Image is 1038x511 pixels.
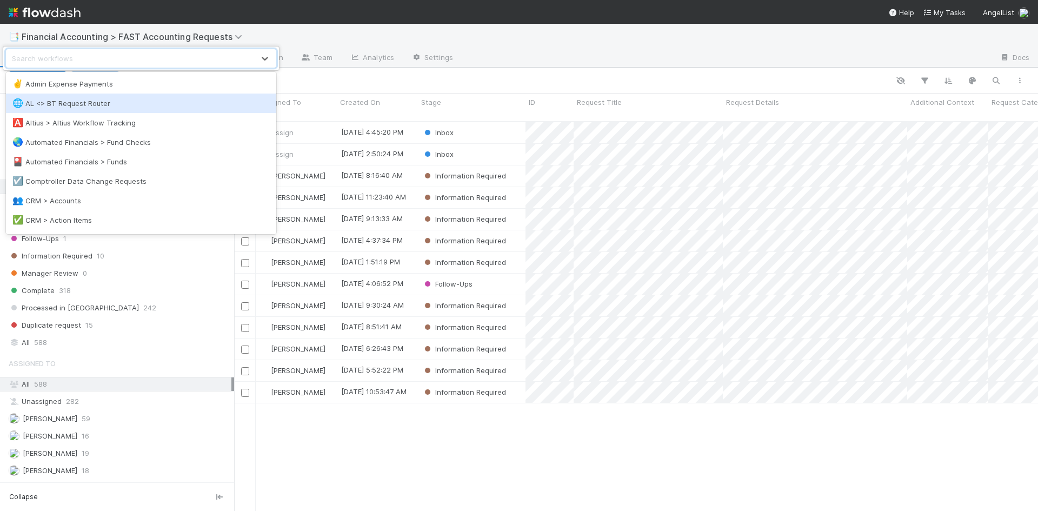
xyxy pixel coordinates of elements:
[12,98,23,108] span: 🌐
[12,215,23,224] span: ✅
[12,137,270,148] div: Automated Financials > Fund Checks
[12,196,23,205] span: 👥
[12,215,270,225] div: CRM > Action Items
[12,78,270,89] div: Admin Expense Payments
[12,117,270,128] div: Altius > Altius Workflow Tracking
[12,156,270,167] div: Automated Financials > Funds
[12,176,23,185] span: ☑️
[12,53,73,64] div: Search workflows
[12,79,23,88] span: ✌️
[12,157,23,166] span: 🎴
[12,195,270,206] div: CRM > Accounts
[12,118,23,127] span: 🅰️
[12,137,23,147] span: 🌏
[12,98,270,109] div: AL <> BT Request Router
[12,176,270,187] div: Comptroller Data Change Requests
